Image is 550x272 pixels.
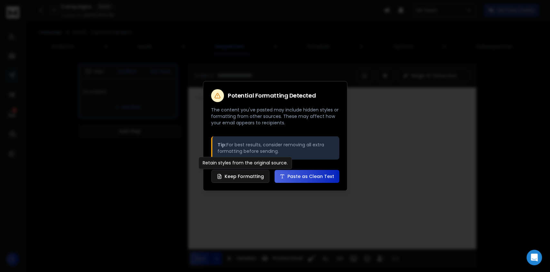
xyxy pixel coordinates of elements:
button: Paste as Clean Text [275,170,339,183]
p: For best results, consider removing all extra formatting before sending. [217,141,334,154]
button: Keep Formatting [211,170,269,183]
div: Open Intercom Messenger [526,250,542,265]
h2: Potential Formatting Detected [228,93,316,99]
div: Retain styles from the original source. [198,157,292,169]
strong: Tip: [217,141,227,148]
p: The content you've pasted may include hidden styles or formatting from other sources. These may a... [211,107,339,126]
